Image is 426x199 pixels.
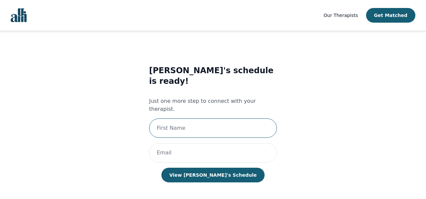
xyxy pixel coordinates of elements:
[149,65,277,87] h3: [PERSON_NAME]'s schedule is ready!
[149,118,277,138] input: First Name
[149,97,277,113] p: Just one more step to connect with your therapist.
[11,8,27,22] img: alli logo
[323,13,358,18] span: Our Therapists
[366,8,415,23] button: Get Matched
[323,11,358,19] a: Our Therapists
[149,143,277,162] input: Email
[161,168,265,182] button: View [PERSON_NAME]'s Schedule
